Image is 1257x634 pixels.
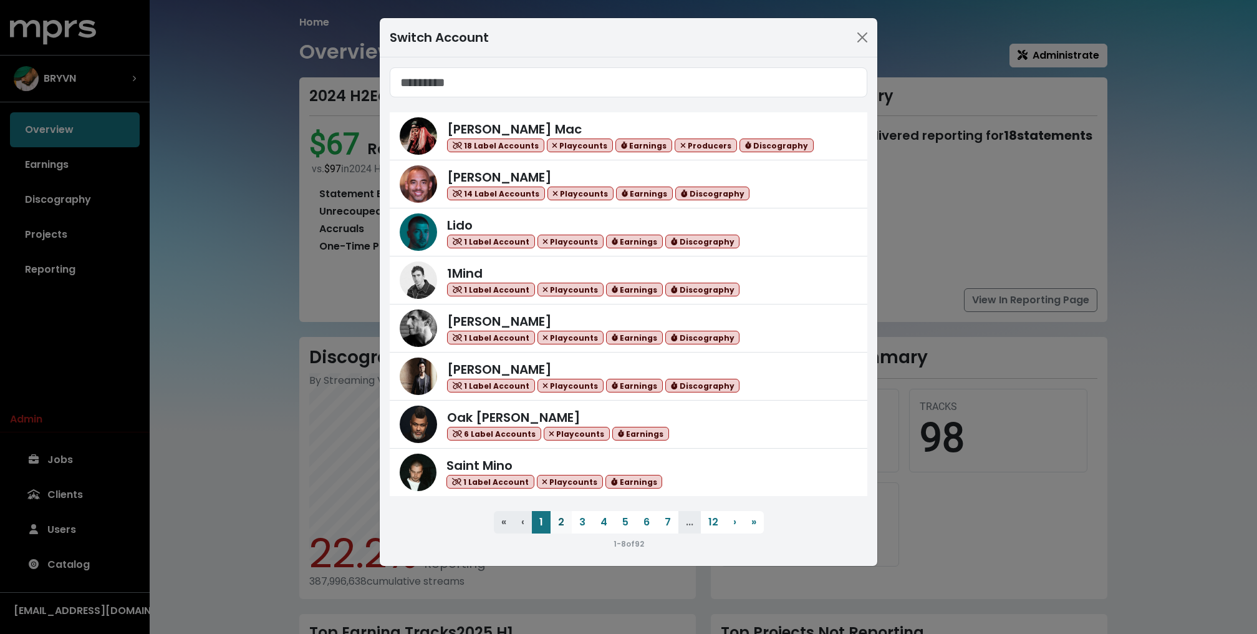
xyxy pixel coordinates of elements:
[447,235,535,249] span: 1 Label Account
[733,515,736,529] span: ›
[572,511,593,534] button: 3
[701,511,726,534] button: 12
[537,475,604,489] span: Playcounts
[606,331,663,345] span: Earnings
[665,331,739,345] span: Discography
[751,515,756,529] span: »
[636,511,657,534] button: 6
[446,457,513,474] span: Saint Mino
[606,379,663,393] span: Earnings
[390,305,867,353] a: Vic Dimotsis[PERSON_NAME] 1 Label Account Playcounts Earnings Discography
[615,139,672,153] span: Earnings
[593,511,615,534] button: 4
[447,168,552,186] span: [PERSON_NAME]
[616,187,673,201] span: Earnings
[547,139,614,153] span: Playcounts
[447,265,483,282] span: 1Mind
[547,187,614,201] span: Playcounts
[390,208,867,256] a: LidoLido 1 Label Account Playcounts Earnings Discography
[852,27,872,47] button: Close
[400,165,437,203] img: Harvey Mason Jr
[537,331,604,345] span: Playcounts
[400,310,437,347] img: Vic Dimotsis
[614,539,644,549] small: 1 - 8 of 92
[400,117,437,155] img: Keegan Mac
[675,139,737,153] span: Producers
[665,235,739,249] span: Discography
[739,139,814,153] span: Discography
[447,331,535,345] span: 1 Label Account
[390,256,867,305] a: 1Mind1Mind 1 Label Account Playcounts Earnings Discography
[447,139,544,153] span: 18 Label Accounts
[615,511,636,534] button: 5
[390,28,489,47] div: Switch Account
[447,187,545,201] span: 14 Label Accounts
[446,475,534,489] span: 1 Label Account
[665,379,739,393] span: Discography
[390,401,867,449] a: Oak FelderOak [PERSON_NAME] 6 Label Accounts Playcounts Earnings
[447,120,582,138] span: [PERSON_NAME] Mac
[544,427,610,441] span: Playcounts
[447,427,541,441] span: 6 Label Accounts
[447,379,535,393] span: 1 Label Account
[447,409,580,426] span: Oak [PERSON_NAME]
[532,511,551,534] button: 1
[400,261,437,299] img: 1Mind
[606,235,663,249] span: Earnings
[390,67,867,97] input: Search accounts
[612,427,669,441] span: Earnings
[675,187,749,201] span: Discography
[447,361,552,378] span: [PERSON_NAME]
[390,112,867,160] a: Keegan Mac[PERSON_NAME] Mac 18 Label Accounts Playcounts Earnings Producers Discography
[400,454,436,491] img: Saint Mino
[665,283,739,297] span: Discography
[400,213,437,251] img: Lido
[537,235,604,249] span: Playcounts
[400,406,437,443] img: Oak Felder
[447,217,473,234] span: Lido
[390,449,867,496] a: Saint MinoSaint Mino 1 Label Account Playcounts Earnings
[657,511,678,534] button: 7
[537,379,604,393] span: Playcounts
[605,475,662,489] span: Earnings
[390,353,867,401] a: Adam Anders[PERSON_NAME] 1 Label Account Playcounts Earnings Discography
[447,313,552,330] span: [PERSON_NAME]
[606,283,663,297] span: Earnings
[390,160,867,208] a: Harvey Mason Jr[PERSON_NAME] 14 Label Accounts Playcounts Earnings Discography
[537,283,604,297] span: Playcounts
[447,283,535,297] span: 1 Label Account
[400,358,437,395] img: Adam Anders
[551,511,572,534] button: 2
